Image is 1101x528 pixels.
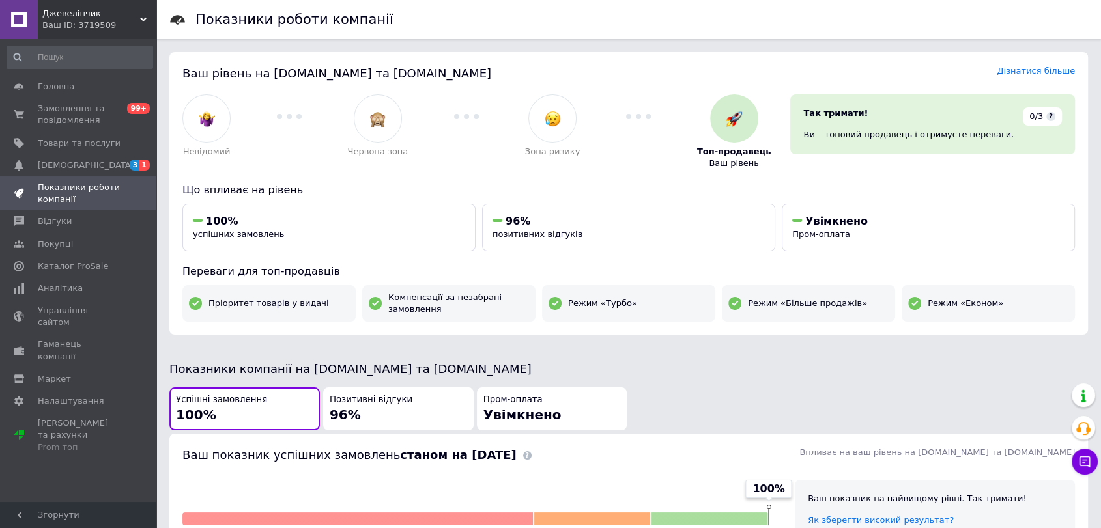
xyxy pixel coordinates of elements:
[525,146,580,158] span: Зона ризику
[1046,112,1055,121] span: ?
[545,111,561,127] img: :disappointed_relieved:
[7,46,153,69] input: Пошук
[493,229,582,239] span: позитивних відгуків
[182,184,303,196] span: Що впливає на рівень
[176,407,216,423] span: 100%
[42,20,156,31] div: Ваш ID: 3719509
[38,182,121,205] span: Показники роботи компанії
[38,395,104,407] span: Налаштування
[38,215,72,227] span: Відгуки
[182,66,491,80] span: Ваш рівень на [DOMAIN_NAME] та [DOMAIN_NAME]
[483,407,562,423] span: Увімкнено
[42,8,140,20] span: Джевелінчик
[482,204,775,251] button: 96%позитивних відгуків
[38,81,74,92] span: Головна
[208,298,329,309] span: Пріоритет товарів у видачі
[808,515,954,525] a: Як зберегти високий результат?
[808,493,1062,505] div: Ваш показник на найвищому рівні. Так тримати!
[799,447,1075,457] span: Впливає на ваш рівень на [DOMAIN_NAME] та [DOMAIN_NAME]
[330,407,361,423] span: 96%
[477,387,627,431] button: Пром-оплатаУвімкнено
[803,129,1062,141] div: Ви – топовий продавець і отримуєте переваги.
[182,204,476,251] button: 100%успішних замовлень
[726,111,742,127] img: :rocket:
[400,448,516,462] b: станом на [DATE]
[206,215,238,227] span: 100%
[38,339,121,362] span: Гаманець компанії
[697,146,771,158] span: Топ-продавець
[805,215,868,227] span: Увімкнено
[38,283,83,294] span: Аналітика
[127,103,150,114] span: 99+
[193,229,284,239] span: успішних замовлень
[38,305,121,328] span: Управління сайтом
[139,160,150,171] span: 1
[709,158,759,169] span: Ваш рівень
[38,417,121,453] span: [PERSON_NAME] та рахунки
[1072,449,1098,475] button: Чат з покупцем
[38,160,134,171] span: [DEMOGRAPHIC_DATA]
[369,111,386,127] img: :see_no_evil:
[752,482,784,496] span: 100%
[169,387,320,431] button: Успішні замовлення100%
[38,137,121,149] span: Товари та послуги
[169,362,532,376] span: Показники компанії на [DOMAIN_NAME] та [DOMAIN_NAME]
[568,298,637,309] span: Режим «Турбо»
[38,238,73,250] span: Покупці
[199,111,215,127] img: :woman-shrugging:
[330,394,412,406] span: Позитивні відгуки
[183,146,231,158] span: Невідомий
[195,12,393,27] h1: Показники роботи компанії
[38,103,121,126] span: Замовлення та повідомлення
[130,160,140,171] span: 3
[182,265,340,277] span: Переваги для топ-продавців
[38,260,108,272] span: Каталог ProSale
[388,292,529,315] span: Компенсації за незабрані замовлення
[928,298,1003,309] span: Режим «Економ»
[782,204,1075,251] button: УвімкненоПром-оплата
[803,108,868,118] span: Так тримати!
[483,394,543,406] span: Пром-оплата
[792,229,850,239] span: Пром-оплата
[748,298,867,309] span: Режим «Більше продажів»
[38,441,121,453] div: Prom топ
[176,394,267,406] span: Успішні замовлення
[506,215,530,227] span: 96%
[1023,107,1062,126] div: 0/3
[38,373,71,385] span: Маркет
[997,66,1075,76] a: Дізнатися більше
[348,146,408,158] span: Червона зона
[182,448,517,462] span: Ваш показник успішних замовлень
[323,387,474,431] button: Позитивні відгуки96%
